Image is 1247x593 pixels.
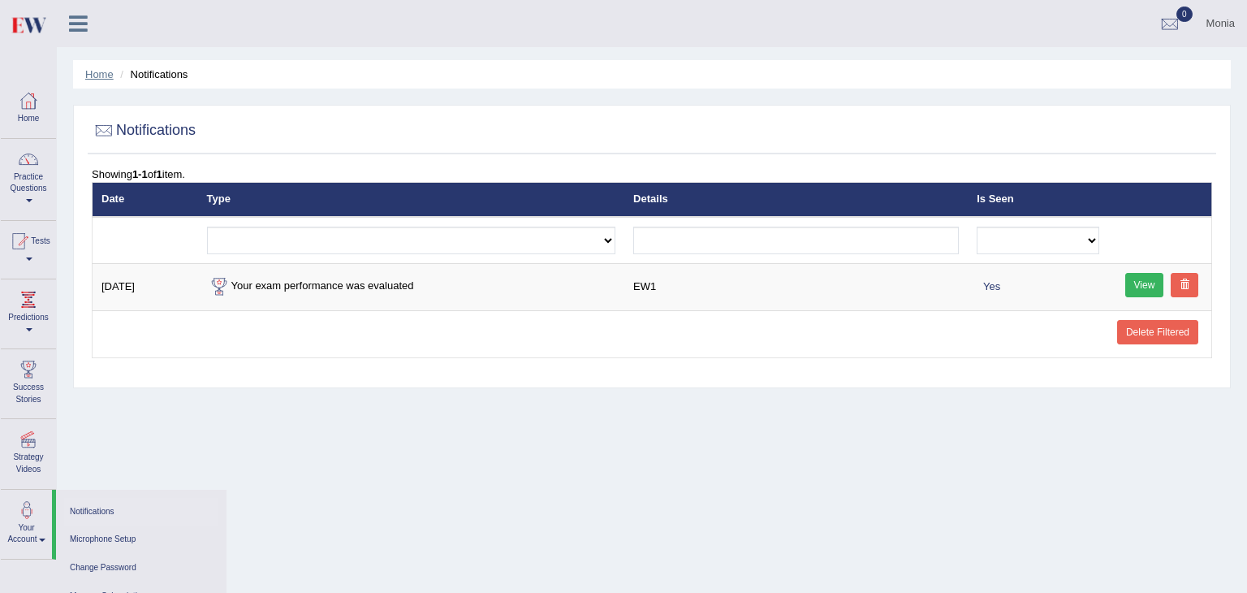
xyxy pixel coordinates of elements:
b: 1 [157,168,162,180]
a: Notifications [64,498,218,526]
a: Details [633,193,668,205]
a: Change Password [64,554,218,582]
a: Predictions [1,279,56,344]
a: Delete Filtered [1117,320,1198,344]
td: EW1 [624,263,968,310]
a: Type [207,193,231,205]
li: Notifications [116,67,188,82]
a: Home [85,68,114,80]
b: 1-1 [132,168,148,180]
a: Practice Questions [1,139,56,215]
a: Success Stories [1,349,56,413]
span: 0 [1176,6,1193,22]
td: Your exam performance was evaluated [198,263,625,310]
div: Showing of item. [92,167,1212,182]
a: Date [101,193,124,205]
a: Home [1,80,56,133]
h2: Notifications [92,119,196,143]
a: View [1125,273,1164,297]
a: Delete [1171,273,1198,297]
a: Is Seen [977,193,1014,205]
a: Microphone Setup [64,526,218,554]
a: Strategy Videos [1,419,56,483]
a: Your Account [1,490,52,554]
td: [DATE] [93,263,198,310]
a: Tests [1,221,56,274]
span: Yes [977,278,1007,295]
